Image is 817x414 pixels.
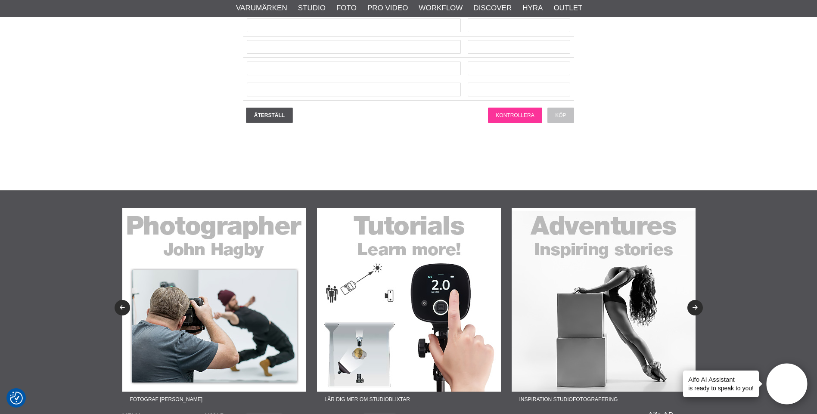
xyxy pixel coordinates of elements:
a: Studio [298,3,326,14]
a: Hyra [522,3,543,14]
button: Previous [115,300,130,315]
a: Annons:22-08F banner-sidfot-john.jpgFotograf [PERSON_NAME] [122,208,306,407]
a: Outlet [553,3,582,14]
a: Discover [473,3,512,14]
a: Varumärken [236,3,287,14]
a: Annons:22-01F banner-sidfot-tutorials.jpgLär dig mer om studioblixtar [317,208,501,407]
input: Kontrollera [488,108,542,123]
input: Återställ [246,108,293,123]
a: Workflow [419,3,463,14]
button: Next [687,300,703,315]
img: Revisit consent button [10,392,23,405]
div: is ready to speak to you! [683,371,759,397]
span: Lär dig mer om studioblixtar [317,392,418,407]
h4: Aifo AI Assistant [688,375,754,384]
img: Annons:22-08F banner-sidfot-john.jpg [122,208,306,392]
a: Annons:22-02F banner-sidfot-adventures.jpgInspiration Studiofotografering [512,208,696,407]
span: Inspiration Studiofotografering [512,392,626,407]
img: Annons:22-02F banner-sidfot-adventures.jpg [512,208,696,392]
button: Samtyckesinställningar [10,390,23,406]
span: Fotograf [PERSON_NAME] [122,392,210,407]
a: Foto [336,3,357,14]
a: Pro Video [367,3,408,14]
img: Annons:22-01F banner-sidfot-tutorials.jpg [317,208,501,392]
